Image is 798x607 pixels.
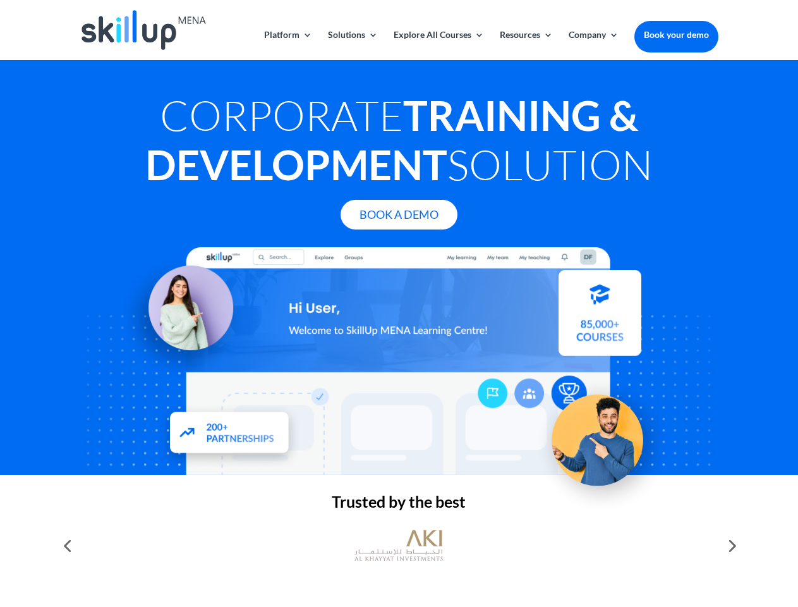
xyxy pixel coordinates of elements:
[341,200,457,230] a: Book A Demo
[145,90,638,189] strong: Training & Development
[588,470,798,607] iframe: Chat Widget
[80,494,718,516] h2: Trusted by the best
[118,252,246,379] img: Learning Management Solution - SkillUp
[394,30,484,60] a: Explore All Courses
[559,275,641,361] img: Courses library - SkillUp MENA
[500,30,553,60] a: Resources
[82,10,205,50] img: Skillup Mena
[634,21,718,49] a: Book your demo
[157,400,303,469] img: Partners - SkillUp Mena
[354,524,443,568] img: al khayyat investments logo
[533,368,674,508] img: Upskill your workforce - SkillUp
[264,30,312,60] a: Platform
[328,30,378,60] a: Solutions
[80,90,718,195] h1: Corporate Solution
[569,30,619,60] a: Company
